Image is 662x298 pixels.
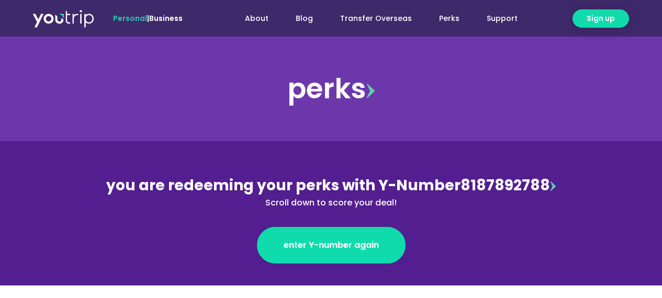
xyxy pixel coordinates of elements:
span: enter Y-number again [284,239,379,251]
span: Personal [113,13,147,24]
a: Sign up [573,9,629,28]
a: Perks [425,9,473,28]
span: Sign up [587,13,615,24]
a: Support [473,9,531,28]
a: Business [149,13,183,24]
div: Scroll down to score your deal! [104,197,558,209]
div: 8187892788 [104,175,558,209]
a: Transfer Overseas [327,9,425,28]
span: you are redeeming your perks with Y-Number [106,175,461,196]
a: About [231,9,282,28]
a: enter Y-number again [257,227,406,263]
span: | [113,13,183,24]
a: Blog [282,9,327,28]
nav: Menu [211,9,531,28]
